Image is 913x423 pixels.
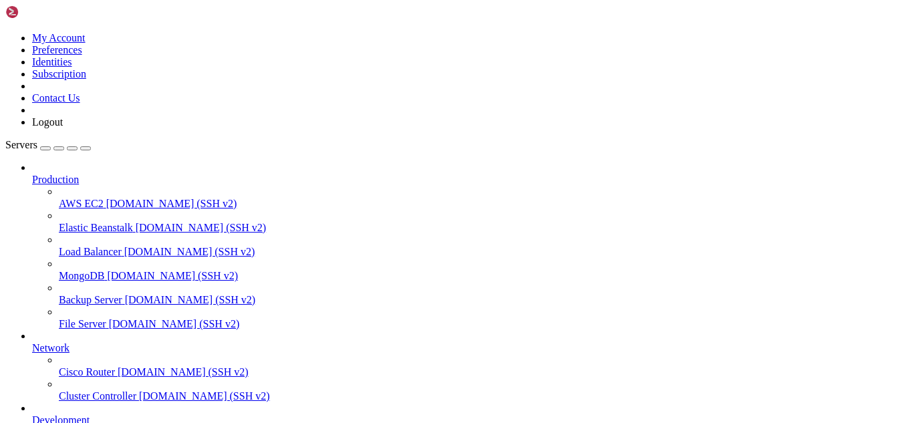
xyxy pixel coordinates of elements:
[32,330,908,402] li: Network
[59,270,104,281] span: MongoDB
[106,198,237,209] span: [DOMAIN_NAME] (SSH v2)
[32,342,908,354] a: Network
[59,390,136,402] span: Cluster Controller
[59,210,908,234] li: Elastic Beanstalk [DOMAIN_NAME] (SSH v2)
[32,116,63,128] a: Logout
[125,294,256,305] span: [DOMAIN_NAME] (SSH v2)
[5,139,91,150] a: Servers
[59,246,908,258] a: Load Balancer [DOMAIN_NAME] (SSH v2)
[59,306,908,330] li: File Server [DOMAIN_NAME] (SSH v2)
[59,198,908,210] a: AWS EC2 [DOMAIN_NAME] (SSH v2)
[59,354,908,378] li: Cisco Router [DOMAIN_NAME] (SSH v2)
[32,162,908,330] li: Production
[59,258,908,282] li: MongoDB [DOMAIN_NAME] (SSH v2)
[59,366,115,378] span: Cisco Router
[32,92,80,104] a: Contact Us
[59,198,104,209] span: AWS EC2
[118,366,249,378] span: [DOMAIN_NAME] (SSH v2)
[59,222,133,233] span: Elastic Beanstalk
[59,378,908,402] li: Cluster Controller [DOMAIN_NAME] (SSH v2)
[59,294,122,305] span: Backup Server
[32,174,79,185] span: Production
[59,186,908,210] li: AWS EC2 [DOMAIN_NAME] (SSH v2)
[124,246,255,257] span: [DOMAIN_NAME] (SSH v2)
[59,366,908,378] a: Cisco Router [DOMAIN_NAME] (SSH v2)
[59,282,908,306] li: Backup Server [DOMAIN_NAME] (SSH v2)
[32,32,86,43] a: My Account
[32,342,70,354] span: Network
[59,318,106,329] span: File Server
[136,222,267,233] span: [DOMAIN_NAME] (SSH v2)
[32,174,908,186] a: Production
[59,294,908,306] a: Backup Server [DOMAIN_NAME] (SSH v2)
[59,234,908,258] li: Load Balancer [DOMAIN_NAME] (SSH v2)
[32,68,86,80] a: Subscription
[5,5,82,19] img: Shellngn
[59,246,122,257] span: Load Balancer
[59,390,908,402] a: Cluster Controller [DOMAIN_NAME] (SSH v2)
[139,390,270,402] span: [DOMAIN_NAME] (SSH v2)
[32,56,72,67] a: Identities
[5,139,37,150] span: Servers
[107,270,238,281] span: [DOMAIN_NAME] (SSH v2)
[59,222,908,234] a: Elastic Beanstalk [DOMAIN_NAME] (SSH v2)
[59,270,908,282] a: MongoDB [DOMAIN_NAME] (SSH v2)
[59,318,908,330] a: File Server [DOMAIN_NAME] (SSH v2)
[32,44,82,55] a: Preferences
[109,318,240,329] span: [DOMAIN_NAME] (SSH v2)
